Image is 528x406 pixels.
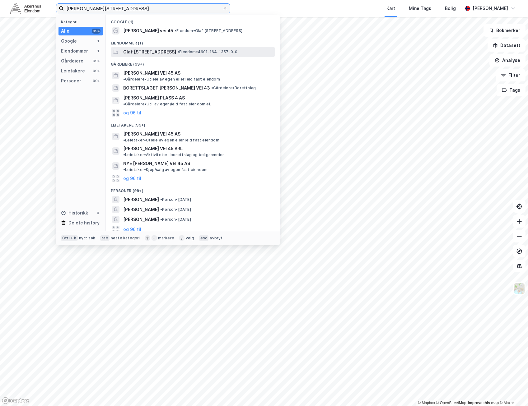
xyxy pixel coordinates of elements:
div: esc [199,235,209,241]
div: 99+ [92,29,100,34]
span: [PERSON_NAME] VEI 45 AS [123,130,180,138]
div: Personer (99+) [106,183,280,195]
button: og 96 til [123,226,141,233]
div: Eiendommer [61,47,88,55]
span: Gårdeiere • Utleie av egen eller leid fast eiendom [123,77,220,82]
span: NYE [PERSON_NAME] VEI 45 AS [123,160,190,167]
div: 0 [96,210,100,215]
img: Z [513,283,525,294]
iframe: Chat Widget [497,376,528,406]
span: • [123,152,125,157]
span: Eiendom • 4601-164-1357-0-0 [177,49,237,54]
span: [PERSON_NAME] [123,196,159,203]
span: [PERSON_NAME] VEI 45 AS [123,69,180,77]
div: Historikk [61,209,88,217]
button: og 96 til [123,109,141,117]
div: neste kategori [111,236,140,241]
div: 99+ [92,68,100,73]
button: Filter [496,69,526,81]
div: [PERSON_NAME] [473,5,508,12]
span: Gårdeiere • Utl. av egen/leid fast eiendom el. [123,102,211,107]
span: Olaf [STREET_ADDRESS] [123,48,176,56]
div: 99+ [92,78,100,83]
span: • [160,217,162,222]
div: Ctrl + k [61,235,78,241]
button: Datasett [488,39,526,52]
button: Tags [497,84,526,96]
span: Person • [DATE] [160,217,191,222]
span: • [123,77,125,81]
button: og 96 til [123,175,141,182]
div: 1 [96,39,100,44]
div: 1 [96,48,100,53]
div: Bolig [445,5,456,12]
button: Analyse [489,54,526,67]
span: Leietaker • Utleie av egen eller leid fast eiendom [123,138,219,143]
div: Kart [386,5,395,12]
img: akershus-eiendom-logo.9091f326c980b4bce74ccdd9f866810c.svg [10,3,41,14]
div: Kontrollprogram for chat [497,376,528,406]
div: tab [100,235,110,241]
span: • [160,197,162,202]
div: Google (1) [106,15,280,26]
span: • [211,85,213,90]
span: • [123,167,125,172]
div: Eiendommer (1) [106,36,280,47]
div: Gårdeiere [61,57,83,65]
a: Improve this map [468,401,499,405]
button: Bokmerker [484,24,526,37]
div: avbryt [210,236,222,241]
span: Person • [DATE] [160,197,191,202]
div: Mine Tags [409,5,431,12]
div: Gårdeiere (99+) [106,57,280,68]
span: [PERSON_NAME] vei 45 [123,27,173,35]
div: nytt søk [79,236,96,241]
span: Gårdeiere • Borettslag [211,85,256,90]
span: [PERSON_NAME] [123,206,159,213]
div: Leietakere [61,67,85,75]
div: Kategori [61,20,103,24]
span: Leietaker • Kjøp/salg av egen fast eiendom [123,167,208,172]
span: Leietaker • Aktiviteter i borettslag og boligsameier [123,152,224,157]
a: OpenStreetMap [436,401,466,405]
span: • [123,102,125,106]
span: [PERSON_NAME] VEI 45 BRL [123,145,183,152]
span: • [160,207,162,212]
div: Leietakere (99+) [106,118,280,129]
span: [PERSON_NAME] PLASS 4 AS [123,94,185,102]
div: Alle [61,27,69,35]
span: Person • [DATE] [160,207,191,212]
span: BORETTSLAGET [PERSON_NAME] VEI 43 [123,84,210,92]
div: velg [186,236,194,241]
a: Mapbox homepage [2,397,29,404]
span: • [123,138,125,142]
div: Delete history [68,219,100,227]
a: Mapbox [418,401,435,405]
div: markere [158,236,174,241]
span: • [175,28,176,33]
div: Personer [61,77,81,85]
div: Google [61,37,77,45]
span: [PERSON_NAME] [123,216,159,223]
input: Søk på adresse, matrikkel, gårdeiere, leietakere eller personer [64,4,222,13]
span: Eiendom • Olaf [STREET_ADDRESS] [175,28,242,33]
span: • [177,49,179,54]
div: 99+ [92,58,100,63]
